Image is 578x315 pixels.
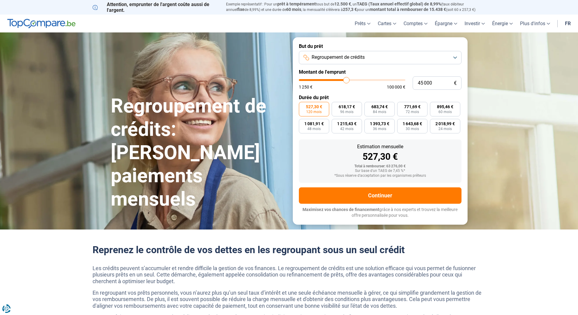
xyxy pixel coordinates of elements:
span: 1 643,68 € [403,122,422,126]
span: 60 mois [438,110,452,114]
span: 1 393,73 € [370,122,389,126]
label: Montant de l'emprunt [299,69,461,75]
span: 100 000 € [387,85,405,89]
span: 72 mois [406,110,419,114]
img: TopCompare [7,19,76,28]
a: Prêts [351,15,374,32]
a: Cartes [374,15,400,32]
div: Sur base d'un TAEG de 7,45 %* [304,169,457,173]
p: En regroupant vos prêts personnels, vous n’aurez plus qu’un seul taux d’intérêt et une seule éché... [93,290,486,309]
p: Les crédits peuvent s’accumuler et rendre difficile la gestion de vos finances. Le regroupement d... [93,265,486,285]
a: fr [561,15,574,32]
a: Investir [461,15,488,32]
span: 257,3 € [343,7,357,12]
span: 527,30 € [306,105,322,109]
span: 60 mois [286,7,301,12]
button: Regroupement de crédits [299,51,461,64]
span: € [454,81,457,86]
span: 618,17 € [339,105,355,109]
span: montant total à rembourser de 15.438 € [370,7,446,12]
div: 527,30 € [304,152,457,161]
label: But du prêt [299,43,461,49]
h1: Regroupement de crédits: [PERSON_NAME] paiements mensuels [111,95,286,211]
span: 771,69 € [404,105,421,109]
span: 895,46 € [437,105,453,109]
span: 36 mois [373,127,386,131]
span: 1 250 € [299,85,313,89]
h2: Reprenez le contrôle de vos dettes en les regroupant sous un seul crédit [93,244,486,256]
span: 96 mois [340,110,353,114]
p: grâce à nos experts et trouvez la meilleure offre personnalisée pour vous. [299,207,461,219]
span: 1 081,91 € [304,122,324,126]
span: 24 mois [438,127,452,131]
span: 42 mois [340,127,353,131]
p: Attention, emprunter de l'argent coûte aussi de l'argent. [93,2,219,13]
p: Exemple représentatif : Pour un tous but de , un (taux débiteur annuel de 8,99%) et une durée de ... [226,2,486,12]
span: 1 215,43 € [337,122,357,126]
span: 2 018,99 € [435,122,455,126]
span: Regroupement de crédits [312,54,365,61]
a: Plus d'infos [516,15,554,32]
span: 120 mois [306,110,322,114]
span: 48 mois [307,127,321,131]
span: 12.500 € [334,2,351,6]
a: Comptes [400,15,431,32]
span: TAEG (Taux annuel effectif global) de 8,99% [357,2,441,6]
span: Maximisez vos chances de financement [303,207,379,212]
span: 683,74 € [371,105,388,109]
label: Durée du prêt [299,95,461,100]
button: Continuer [299,187,461,204]
a: Énergie [488,15,516,32]
div: *Sous réserve d'acceptation par les organismes prêteurs [304,174,457,178]
span: fixe [237,7,245,12]
div: Estimation mensuelle [304,144,457,149]
a: Épargne [431,15,461,32]
span: 84 mois [373,110,386,114]
span: 30 mois [406,127,419,131]
div: Total à rembourser: 63 276,00 € [304,164,457,169]
span: prêt à tempérament [277,2,316,6]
